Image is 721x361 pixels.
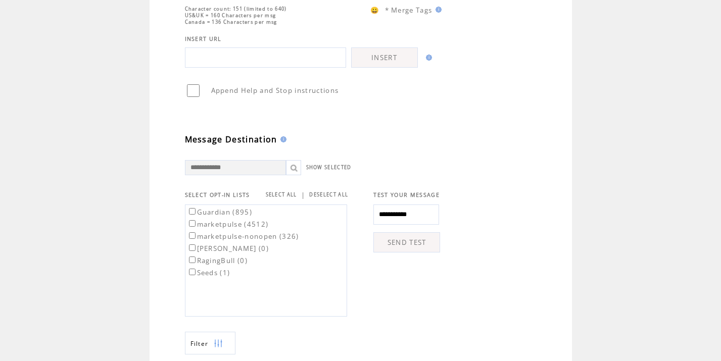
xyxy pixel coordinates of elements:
[301,190,305,199] span: |
[189,220,196,227] input: marketpulse (4512)
[185,332,235,354] a: Filter
[185,19,277,25] span: Canada = 136 Characters per msg
[185,12,276,19] span: US&UK = 160 Characters per msg
[189,269,196,275] input: Seeds (1)
[189,244,196,251] input: [PERSON_NAME] (0)
[373,232,440,252] a: SEND TEST
[432,7,442,13] img: help.gif
[190,339,209,348] span: Show filters
[187,232,299,241] label: marketpulse-nonopen (326)
[187,256,248,265] label: RagingBull (0)
[185,134,277,145] span: Message Destination
[306,164,352,171] a: SHOW SELECTED
[187,244,269,253] label: [PERSON_NAME] (0)
[266,191,297,198] a: SELECT ALL
[185,6,287,12] span: Character count: 151 (limited to 640)
[187,220,269,229] label: marketpulse (4512)
[189,256,196,263] input: RagingBull (0)
[185,191,250,198] span: SELECT OPT-IN LISTS
[187,208,253,217] label: Guardian (895)
[211,86,339,95] span: Append Help and Stop instructions
[309,191,348,198] a: DESELECT ALL
[214,332,223,355] img: filters.png
[373,191,440,198] span: TEST YOUR MESSAGE
[277,136,286,142] img: help.gif
[187,268,230,277] label: Seeds (1)
[385,6,432,15] span: * Merge Tags
[185,35,222,42] span: INSERT URL
[189,208,196,215] input: Guardian (895)
[351,47,418,68] a: INSERT
[423,55,432,61] img: help.gif
[370,6,379,15] span: 😀
[189,232,196,239] input: marketpulse-nonopen (326)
